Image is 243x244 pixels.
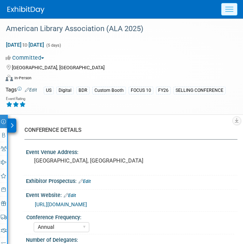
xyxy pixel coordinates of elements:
div: US [44,87,54,94]
span: [GEOGRAPHIC_DATA], [GEOGRAPHIC_DATA] [12,65,104,70]
div: Event Website: [26,190,237,199]
a: Edit [64,193,76,198]
button: Menu [221,3,237,16]
div: American Library Association (ALA 2025) [3,22,228,36]
div: Digital [56,87,74,94]
div: Conference Frequency: [26,212,234,221]
img: Format-Inperson.png [6,75,13,81]
div: Exhibitor Prospectus: [26,176,237,185]
img: ExhibitDay [7,6,44,14]
a: [URL][DOMAIN_NAME] [35,201,87,207]
div: Event Venue Address: [26,147,237,156]
button: Committed [6,54,47,62]
div: FY26 [156,87,171,94]
td: Tags [6,86,37,94]
a: Edit [25,87,37,93]
div: In-Person [14,75,31,81]
a: Edit [79,179,91,184]
span: (5 days) [46,43,61,48]
span: to [21,42,29,48]
div: Event Format [6,74,228,85]
div: Event Rating [6,97,26,101]
span: [DATE] [DATE] [6,41,44,48]
div: Custom Booth [92,87,126,94]
div: FOCUS 10 [129,87,153,94]
div: BDR [76,87,90,94]
div: SELLING CONFERENCE [173,87,226,94]
div: Number of Delegates: [26,234,237,244]
pre: [GEOGRAPHIC_DATA], [GEOGRAPHIC_DATA] [34,157,229,164]
div: CONFERENCE DETAILS [24,126,232,134]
